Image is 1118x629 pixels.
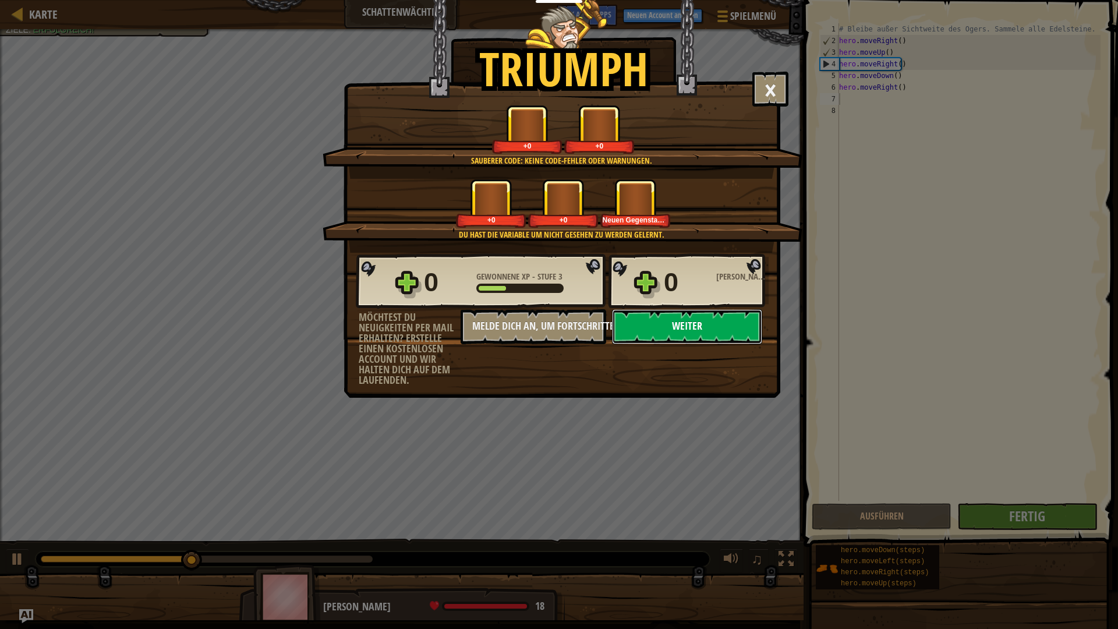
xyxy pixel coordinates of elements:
[461,309,606,344] button: Melde dich an, um Fortschritte zu speichern.
[378,229,745,241] div: Du hast die Variable um nicht gesehen zu werden gelernt.
[494,142,560,150] div: +0
[664,264,709,301] div: 0
[558,270,562,282] span: 3
[535,270,558,282] span: Stufe
[612,309,762,344] button: Weiter
[458,215,524,224] div: +0
[359,312,461,386] div: Möchtest du Neuigkeiten per Mail erhalten? Erstelle einen kostenlosen Account und wir halten dich...
[476,271,562,282] div: -
[530,215,596,224] div: +0
[567,142,632,150] div: +0
[752,72,788,107] button: ×
[424,264,469,301] div: 0
[378,155,745,167] div: Sauberer Code: keine Code-Fehler oder Warnungen.
[716,271,769,282] div: [PERSON_NAME]
[476,270,532,282] span: Gewonnene XP
[603,215,668,224] div: Neuen Gegenstand gewonnen
[479,43,648,94] h1: Triumph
